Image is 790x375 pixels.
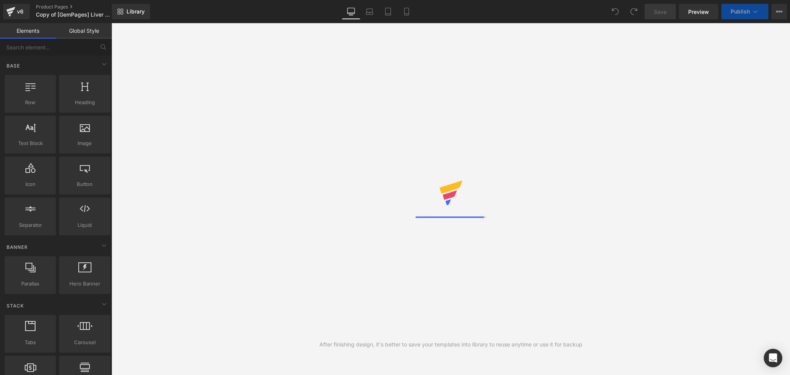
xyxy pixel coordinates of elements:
[15,7,25,17] div: v6
[36,12,110,18] span: Copy of [GemPages] Liver Guard
[7,280,54,288] span: Parallax
[342,4,360,19] a: Desktop
[764,349,782,367] div: Open Intercom Messenger
[3,4,30,19] a: v6
[7,221,54,229] span: Separator
[379,4,397,19] a: Tablet
[7,139,54,147] span: Text Block
[56,23,112,39] a: Global Style
[319,340,582,349] div: After finishing design, it's better to save your templates into library to reuse anytime or use i...
[6,243,29,251] span: Banner
[654,8,667,16] span: Save
[127,8,145,15] span: Library
[7,338,54,346] span: Tabs
[688,8,709,16] span: Preview
[7,180,54,188] span: Icon
[61,98,108,106] span: Heading
[36,4,125,10] a: Product Pages
[7,98,54,106] span: Row
[61,338,108,346] span: Carousel
[626,4,641,19] button: Redo
[397,4,416,19] a: Mobile
[679,4,718,19] a: Preview
[6,302,25,309] span: Stack
[61,280,108,288] span: Hero Banner
[112,4,150,19] a: New Library
[6,62,21,69] span: Base
[771,4,787,19] button: More
[61,139,108,147] span: Image
[731,8,750,15] span: Publish
[61,221,108,229] span: Liquid
[61,180,108,188] span: Button
[360,4,379,19] a: Laptop
[721,4,768,19] button: Publish
[608,4,623,19] button: Undo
